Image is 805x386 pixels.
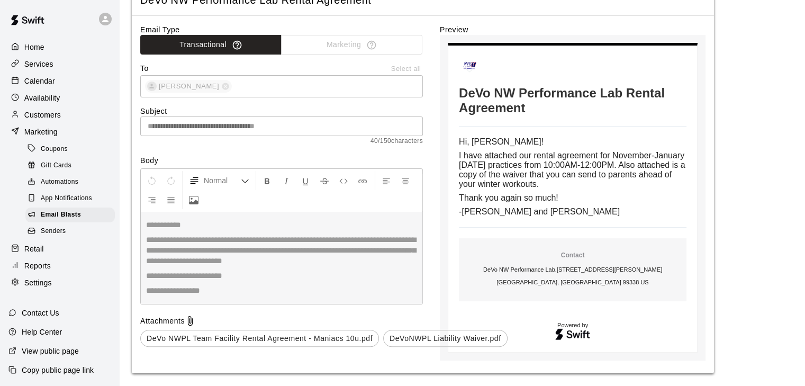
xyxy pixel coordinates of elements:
[22,308,59,318] p: Contact Us
[41,210,81,220] span: Email Blasts
[41,144,68,155] span: Coupons
[555,327,591,342] img: Swift logo
[41,226,66,237] span: Senders
[22,327,62,337] p: Help Center
[140,136,423,147] span: 40 / 150 characters
[8,275,111,291] a: Settings
[8,124,111,140] a: Marketing
[463,251,682,260] p: Contact
[8,107,111,123] a: Customers
[25,158,115,173] div: Gift Cards
[22,346,79,356] p: View public page
[22,365,94,375] p: Copy public page link
[8,90,111,106] a: Availability
[185,190,203,209] button: Upload Image
[459,137,544,146] span: Hi, [PERSON_NAME]!
[8,56,111,72] a: Services
[315,171,333,190] button: Format Strikethrough
[143,190,161,209] button: Right Align
[277,171,295,190] button: Format Italics
[24,42,44,52] p: Home
[143,171,161,190] button: Undo
[24,59,53,69] p: Services
[24,127,58,137] p: Marketing
[377,171,395,190] button: Left Align
[141,333,378,344] span: DeVo NWPL Team Facility Rental Agreement - Maniacs 10u.pdf
[396,171,414,190] button: Center Align
[25,224,115,239] div: Senders
[8,73,111,89] a: Calendar
[25,174,119,191] a: Automations
[8,241,111,257] a: Retail
[204,175,241,186] span: Normal
[185,171,254,190] button: Formatting Options
[25,191,119,207] a: App Notifications
[24,93,60,103] p: Availability
[459,207,620,216] span: -[PERSON_NAME] and [PERSON_NAME]
[41,193,92,204] span: App Notifications
[24,261,51,271] p: Reports
[41,160,71,171] span: Gift Cards
[25,157,119,174] a: Gift Cards
[25,191,115,206] div: App Notifications
[25,142,115,157] div: Coupons
[140,106,423,116] label: Subject
[459,193,558,202] span: Thank you again so much!
[25,175,115,190] div: Automations
[440,24,705,35] label: Preview
[8,258,111,274] a: Reports
[25,223,119,240] a: Senders
[296,171,314,190] button: Format Underline
[459,322,686,328] p: Powered by
[25,141,119,157] a: Coupons
[162,190,180,209] button: Justify Align
[459,151,688,188] span: I have attached our rental agreement for November-January [DATE] practices from 10:00AM-12:00PM. ...
[459,86,686,115] h1: DeVo NW Performance Lab Rental Agreement
[459,56,480,77] img: DeVo NW Performance Lab
[384,333,507,344] span: DeVoNWPL Liability Waiver.pdf
[24,76,55,86] p: Calendar
[140,155,423,166] label: Body
[334,171,352,190] button: Insert Code
[162,171,180,190] button: Redo
[24,110,61,120] p: Customers
[8,39,111,55] a: Home
[140,316,508,326] div: Attachments
[25,207,119,223] a: Email Blasts
[140,24,423,35] label: Email Type
[25,208,115,222] div: Email Blasts
[24,277,52,288] p: Settings
[41,177,78,187] span: Automations
[258,171,276,190] button: Format Bold
[463,263,682,289] p: DeVo NW Performance Lab . [STREET_ADDRESS][PERSON_NAME] [GEOGRAPHIC_DATA], [GEOGRAPHIC_DATA] 9933...
[24,244,44,254] p: Retail
[140,63,149,75] label: To
[354,171,372,190] button: Insert Link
